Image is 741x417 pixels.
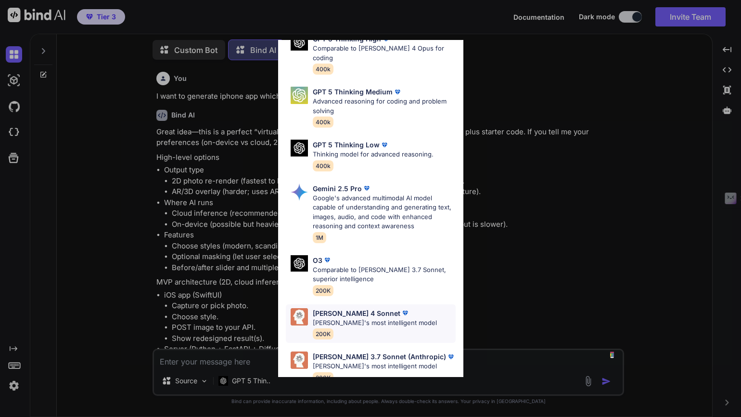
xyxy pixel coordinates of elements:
img: premium [393,87,402,97]
span: 200K [313,285,333,296]
p: Comparable to [PERSON_NAME] 3.7 Sonnet, superior intelligence [313,265,456,284]
p: [PERSON_NAME]'s most intelligent model [313,362,456,371]
span: 400k [313,64,333,75]
p: Gemini 2.5 Pro [313,183,362,194]
img: premium [380,140,389,150]
img: premium [400,308,410,318]
span: 1M [313,232,326,243]
img: premium [322,255,332,265]
p: [PERSON_NAME] 4 Sonnet [313,308,400,318]
span: 400k [313,160,333,171]
img: premium [446,352,456,362]
p: Google's advanced multimodal AI model capable of understanding and generating text, images, audio... [313,194,456,231]
p: GPT 5 Thinking Medium [313,87,393,97]
p: [PERSON_NAME] 3.7 Sonnet (Anthropic) [313,352,446,362]
span: 200K [313,328,333,339]
p: Comparable to [PERSON_NAME] 4 Opus for coding [313,44,456,63]
span: 400k [313,117,333,128]
span: 200K [313,372,333,383]
p: [PERSON_NAME]'s most intelligent model [313,318,437,328]
p: Thinking model for advanced reasoning. [313,150,434,159]
img: premium [362,183,371,193]
img: Pick Models [291,87,308,104]
p: O3 [313,255,322,265]
img: Pick Models [291,308,308,326]
img: Pick Models [291,255,308,272]
p: Advanced reasoning for coding and problem solving [313,97,456,116]
img: Pick Models [291,183,308,201]
p: GPT 5 Thinking Low [313,140,380,150]
img: Pick Models [291,140,308,156]
img: Pick Models [291,34,308,51]
img: Pick Models [291,352,308,369]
